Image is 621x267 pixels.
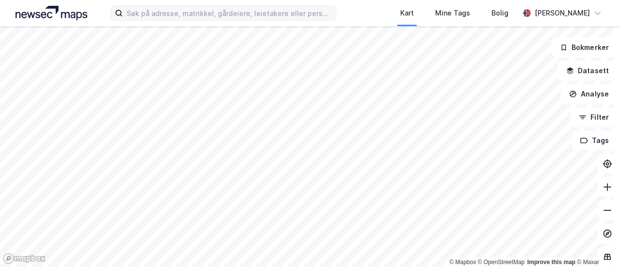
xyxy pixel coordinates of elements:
a: Improve this map [527,259,575,266]
div: Mine Tags [435,7,470,19]
div: Kart [400,7,414,19]
input: Søk på adresse, matrikkel, gårdeiere, leietakere eller personer [123,6,336,20]
button: Datasett [558,61,617,80]
button: Analyse [561,84,617,104]
div: [PERSON_NAME] [535,7,590,19]
div: Kontrollprogram for chat [572,220,621,267]
iframe: Chat Widget [572,220,621,267]
a: Mapbox [449,259,476,266]
a: OpenStreetMap [478,259,525,266]
img: logo.a4113a55bc3d86da70a041830d287a7e.svg [16,6,87,20]
button: Tags [572,131,617,150]
a: Mapbox homepage [3,253,46,264]
div: Bolig [491,7,508,19]
button: Filter [571,108,617,127]
button: Bokmerker [552,38,617,57]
